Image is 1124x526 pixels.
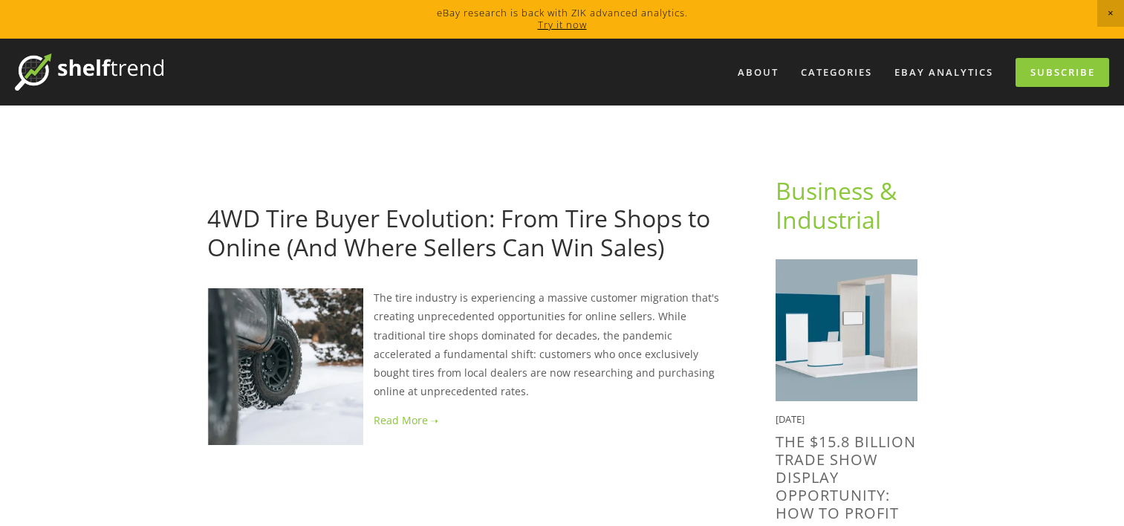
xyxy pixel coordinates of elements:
a: [DATE] [207,179,241,193]
img: ShelfTrend [15,53,163,91]
a: Business & Industrial [776,175,903,235]
a: Try it now [538,18,587,31]
img: 4WD Tire Buyer Evolution: From Tire Shops to Online (And Where Sellers Can Win Sales) [207,288,363,444]
img: The $15.8 Billion Trade Show Display Opportunity: How to Profit from selling in 2025 [776,259,917,401]
time: [DATE] [776,412,805,426]
p: The tire industry is experiencing a massive customer migration that's creating unprecedented oppo... [207,288,728,400]
a: Subscribe [1016,58,1109,87]
a: About [728,60,788,85]
a: 4WD Tire Buyer Evolution: From Tire Shops to Online (And Where Sellers Can Win Sales) [207,202,710,262]
a: eBay Analytics [885,60,1003,85]
div: Categories [791,60,882,85]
